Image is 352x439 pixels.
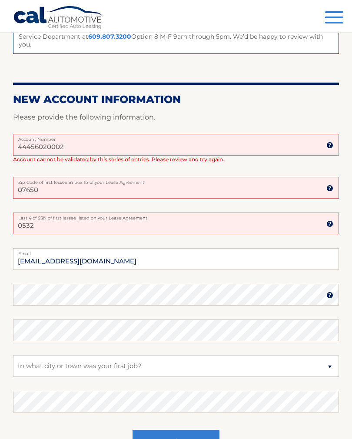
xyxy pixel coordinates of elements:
label: Email [13,248,339,255]
a: Cal Automotive [13,6,104,31]
img: tooltip.svg [326,292,333,299]
label: Last 4 of SSN of first lessee listed on your Lease Agreement [13,213,339,219]
h2: New Account Information [13,93,339,106]
label: Account Number [13,134,339,141]
input: SSN or EIN (last 4 digits only) [13,213,339,234]
input: Account Number [13,134,339,156]
img: tooltip.svg [326,220,333,227]
img: tooltip.svg [326,185,333,192]
label: Zip Code of first lessee in box 1b of your Lease Agreement [13,177,339,184]
a: 609.807.3200 [88,33,131,40]
input: Email [13,248,339,270]
p: Please provide the following information. [13,111,339,123]
button: Menu [325,11,343,26]
img: tooltip.svg [326,142,333,149]
span: Account cannot be validated by this series of entries. Please review and try again. [13,156,224,163]
input: Zip Code [13,177,339,199]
